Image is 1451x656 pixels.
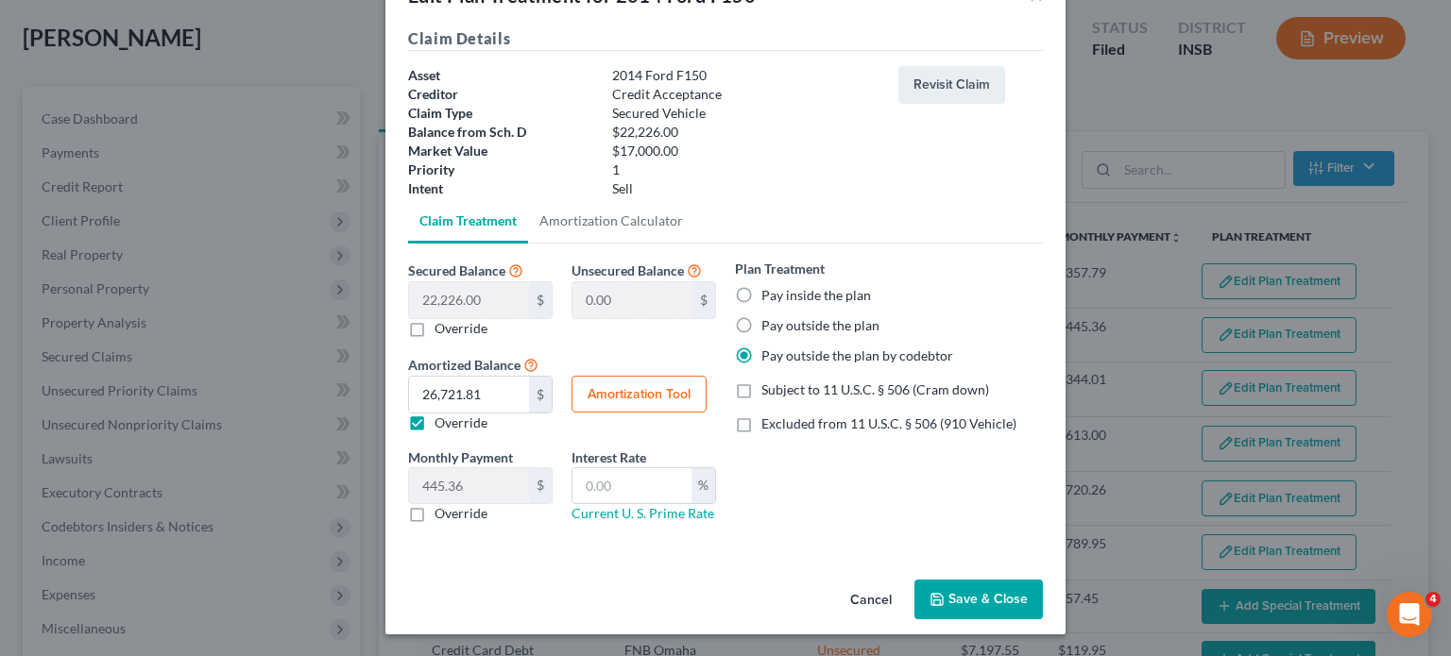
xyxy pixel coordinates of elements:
[409,282,529,318] input: 0.00
[761,286,871,305] label: Pay inside the plan
[409,468,529,504] input: 0.00
[572,447,646,467] label: Interest Rate
[835,581,907,619] button: Cancel
[572,505,714,521] a: Current U. S. Prime Rate
[898,66,1005,104] button: Revisit Claim
[435,319,487,338] label: Override
[408,262,505,278] span: Secured Balance
[691,468,715,504] div: %
[603,123,889,142] div: $22,226.00
[735,259,825,278] label: Plan Treatment
[408,447,513,467] label: Monthly Payment
[761,415,1016,431] span: Excluded from 11 U.S.C. § 506 (910 Vehicle)
[572,282,692,318] input: 0.00
[603,66,889,85] div: 2014 Ford F150
[761,316,879,335] label: Pay outside the plan
[399,85,603,104] div: Creditor
[603,160,889,179] div: 1
[603,85,889,104] div: Credit Acceptance
[1387,592,1432,637] iframe: Intercom live chat
[529,282,552,318] div: $
[399,104,603,123] div: Claim Type
[399,142,603,160] div: Market Value
[408,198,528,244] a: Claim Treatment
[572,376,707,413] button: Amortization Tool
[603,142,889,160] div: $17,000.00
[408,357,521,373] span: Amortized Balance
[399,123,603,142] div: Balance from Sch. D
[1425,592,1441,607] span: 4
[572,262,684,278] span: Unsecured Balance
[603,179,889,198] div: Sell
[528,198,694,244] a: Amortization Calculator
[408,27,1043,51] h5: Claim Details
[761,381,989,397] span: Subject to 11 U.S.C. § 506 (Cram down)
[529,377,552,412] div: $
[914,580,1043,619] button: Save & Close
[529,468,552,504] div: $
[399,179,603,198] div: Intent
[435,413,487,432] label: Override
[409,377,529,412] input: 0.00
[399,160,603,179] div: Priority
[399,66,603,85] div: Asset
[603,104,889,123] div: Secured Vehicle
[761,346,953,365] label: Pay outside the plan by codebtor
[572,468,691,504] input: 0.00
[435,504,487,523] label: Override
[692,282,715,318] div: $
